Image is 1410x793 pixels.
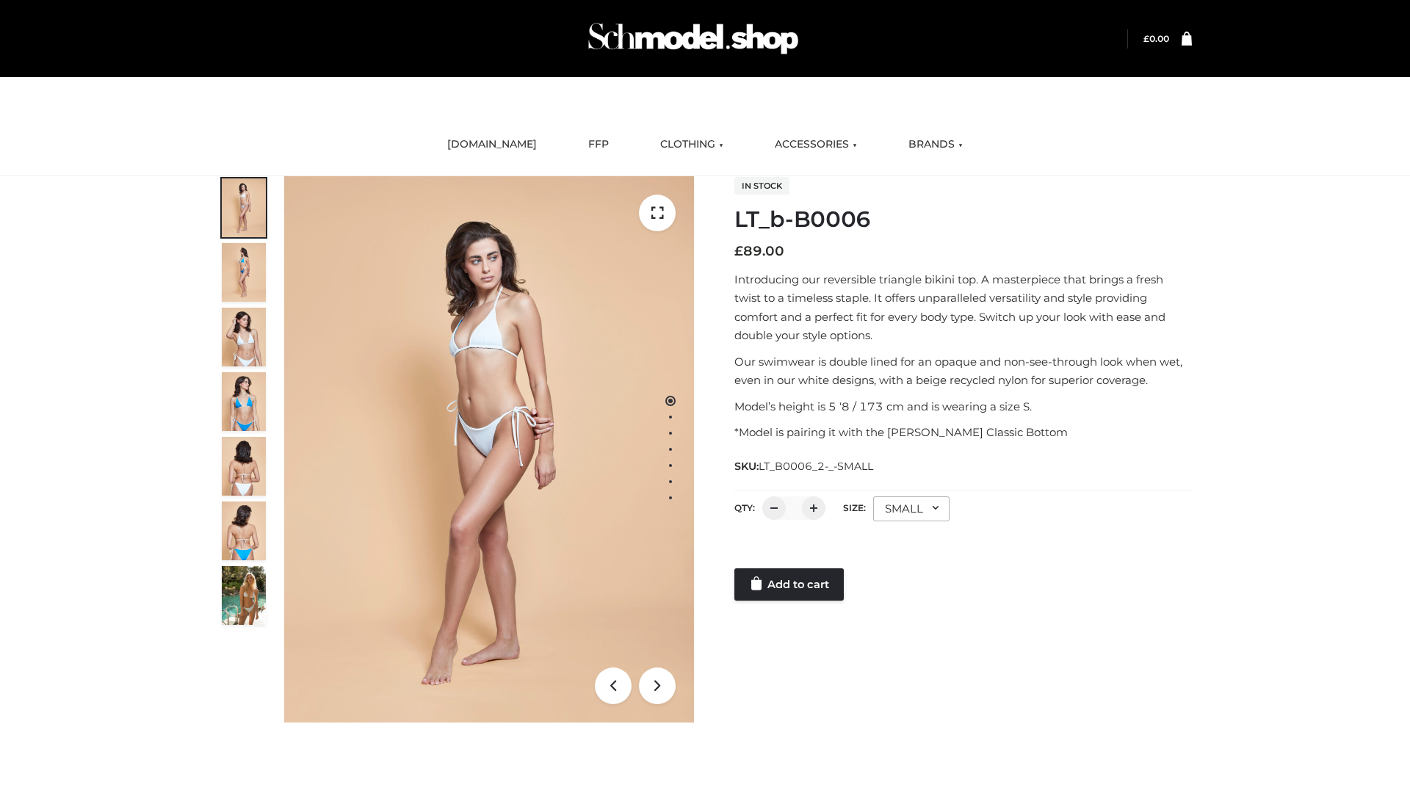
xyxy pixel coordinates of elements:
[759,460,873,473] span: LT_B0006_2-_-SMALL
[577,128,620,161] a: FFP
[734,270,1192,345] p: Introducing our reversible triangle bikini top. A masterpiece that brings a fresh twist to a time...
[734,243,743,259] span: £
[222,243,266,302] img: ArielClassicBikiniTop_CloudNine_AzureSky_OW114ECO_2-scaled.jpg
[1143,33,1169,44] a: £0.00
[897,128,974,161] a: BRANDS
[222,178,266,237] img: ArielClassicBikiniTop_CloudNine_AzureSky_OW114ECO_1-scaled.jpg
[222,566,266,625] img: Arieltop_CloudNine_AzureSky2.jpg
[222,437,266,496] img: ArielClassicBikiniTop_CloudNine_AzureSky_OW114ECO_7-scaled.jpg
[734,397,1192,416] p: Model’s height is 5 ‘8 / 173 cm and is wearing a size S.
[222,308,266,366] img: ArielClassicBikiniTop_CloudNine_AzureSky_OW114ECO_3-scaled.jpg
[284,176,694,723] img: ArielClassicBikiniTop_CloudNine_AzureSky_OW114ECO_1
[734,568,844,601] a: Add to cart
[1143,33,1169,44] bdi: 0.00
[649,128,734,161] a: CLOTHING
[734,502,755,513] label: QTY:
[734,352,1192,390] p: Our swimwear is double lined for an opaque and non-see-through look when wet, even in our white d...
[436,128,548,161] a: [DOMAIN_NAME]
[734,243,784,259] bdi: 89.00
[734,457,875,475] span: SKU:
[734,206,1192,233] h1: LT_b-B0006
[583,10,803,68] img: Schmodel Admin 964
[734,177,789,195] span: In stock
[764,128,868,161] a: ACCESSORIES
[222,501,266,560] img: ArielClassicBikiniTop_CloudNine_AzureSky_OW114ECO_8-scaled.jpg
[873,496,950,521] div: SMALL
[843,502,866,513] label: Size:
[734,423,1192,442] p: *Model is pairing it with the [PERSON_NAME] Classic Bottom
[1143,33,1149,44] span: £
[222,372,266,431] img: ArielClassicBikiniTop_CloudNine_AzureSky_OW114ECO_4-scaled.jpg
